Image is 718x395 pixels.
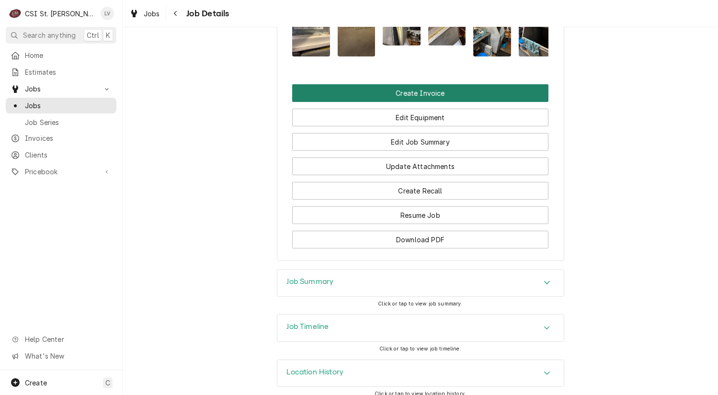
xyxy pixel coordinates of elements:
[378,301,462,307] span: Click or tap to view job summary.
[6,27,116,44] button: Search anythingCtrlK
[292,175,548,200] div: Button Group Row
[6,331,116,347] a: Go to Help Center
[168,6,183,21] button: Navigate back
[292,158,548,175] button: Update Attachments
[105,378,110,388] span: C
[292,126,548,151] div: Button Group Row
[6,147,116,163] a: Clients
[383,17,421,45] img: hh3nmG2RAOyAeyaV8dso
[292,151,548,175] div: Button Group Row
[25,84,97,94] span: Jobs
[125,6,164,22] a: Jobs
[292,84,548,102] button: Create Invoice
[292,206,548,224] button: Resume Job
[379,346,461,352] span: Click or tap to view job timeline.
[25,101,112,111] span: Jobs
[287,277,334,286] h3: Job Summary
[519,6,557,56] img: KO8XdbCCRXutqTEluoPt
[277,360,564,387] div: Location History
[277,270,564,296] button: Accordion Details Expand Trigger
[428,17,466,45] img: ItXELNuIR1mQzqGEep0g
[6,47,116,63] a: Home
[277,270,564,296] div: Accordion Header
[338,6,376,56] img: mRSwP8AnTDSJ6BdKiwTe
[6,81,116,97] a: Go to Jobs
[106,30,110,40] span: K
[9,7,22,20] div: CSI St. Louis's Avatar
[292,6,330,56] img: GzWxbSVPRG6crDfCtTQA
[277,315,564,341] button: Accordion Details Expand Trigger
[6,130,116,146] a: Invoices
[25,379,47,387] span: Create
[292,224,548,248] div: Button Group Row
[277,315,564,341] div: Accordion Header
[6,98,116,113] a: Jobs
[6,348,116,364] a: Go to What's New
[277,269,564,297] div: Job Summary
[6,114,116,130] a: Job Series
[87,30,99,40] span: Ctrl
[277,360,564,387] div: Accordion Header
[101,7,114,20] div: LV
[6,164,116,180] a: Go to Pricebook
[292,182,548,200] button: Create Recall
[25,50,112,60] span: Home
[23,30,76,40] span: Search anything
[25,67,112,77] span: Estimates
[292,109,548,126] button: Edit Equipment
[473,6,511,56] img: UyR4etaIRkWCtSwx0okP
[25,351,111,361] span: What's New
[287,368,344,377] h3: Location History
[25,334,111,344] span: Help Center
[101,7,114,20] div: Lisa Vestal's Avatar
[292,133,548,151] button: Edit Job Summary
[292,102,548,126] div: Button Group Row
[292,200,548,224] div: Button Group Row
[25,133,112,143] span: Invoices
[9,7,22,20] div: C
[25,9,95,19] div: CSI St. [PERSON_NAME]
[6,64,116,80] a: Estimates
[25,117,112,127] span: Job Series
[25,150,112,160] span: Clients
[25,167,97,177] span: Pricebook
[277,360,564,387] button: Accordion Details Expand Trigger
[144,9,160,19] span: Jobs
[183,7,229,20] span: Job Details
[277,314,564,342] div: Job Timeline
[292,84,548,248] div: Button Group
[292,231,548,248] button: Download PDF
[287,322,329,331] h3: Job Timeline
[292,84,548,102] div: Button Group Row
